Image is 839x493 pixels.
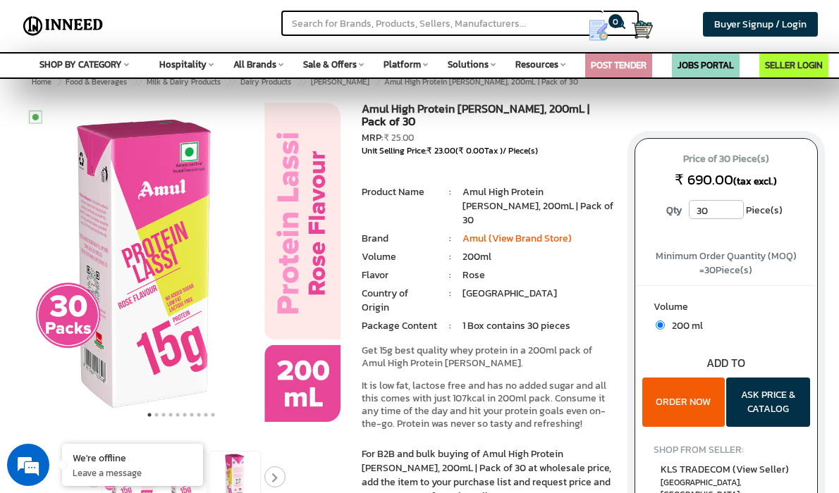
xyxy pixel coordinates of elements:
h4: SHOP FROM SELLER: [654,444,799,455]
span: Food & Beverages [66,76,127,87]
a: my Quotes 0 [577,14,631,46]
h1: Amul High Protein [PERSON_NAME], 200mL | Pack of 30 [362,103,613,131]
li: Product Name [362,185,437,199]
a: Dairy Products [238,73,294,90]
p: Leave a message [73,466,192,479]
img: logo_Zg8I0qSkbAqR2WFHt3p6CTuqpyXMFPubPcD2OT02zFN43Cy9FUNNG3NEPhM_Q1qe_.png [24,85,59,92]
div: Minimize live chat window [231,7,265,41]
span: KLS TRADECOM [661,462,789,477]
a: POST TENDER [591,58,647,72]
li: Country of Origin [362,287,437,315]
button: 5 [174,408,181,422]
img: Cart [632,19,653,40]
span: ₹ 25.00 [384,131,414,144]
li: Amul High Protein [PERSON_NAME], 200mL | Pack of 30 [463,185,613,227]
div: Leave a message [73,79,237,97]
span: Milk & Dairy Products [147,76,221,87]
li: Flavor [362,268,437,282]
span: Buyer Signup / Login [714,17,807,32]
span: Sale & Offers [303,58,357,71]
a: Milk & Dairy Products [144,73,223,90]
span: 0 [608,14,623,28]
button: 2 [153,408,160,422]
img: Inneed.Market [19,8,107,44]
span: Resources [515,58,558,71]
span: Amul High Protein [PERSON_NAME], 200mL | Pack of 30 [63,76,578,87]
li: Rose [463,268,613,282]
li: : [437,185,463,199]
span: SHOP BY CATEGORY [39,58,122,71]
span: ₹ 690.00 [675,169,733,190]
button: ORDER NOW [642,377,725,427]
span: Hospitality [159,58,207,71]
button: ASK PRICE & CATALOG [726,377,810,427]
span: (tax excl.) [733,174,777,189]
li: : [437,287,463,301]
a: [PERSON_NAME] [308,73,372,90]
div: ADD TO [635,355,817,371]
li: : [437,268,463,282]
span: Solutions [448,58,489,71]
a: SELLER LOGIN [765,58,823,72]
img: salesiqlogo_leal7QplfZFryJ6FIlVepeu7OftD7mt8q6exU6-34PB8prfIgodN67KcxXM9Y7JQ_.png [97,322,107,330]
span: ₹ 0.00 [458,144,484,157]
button: 10 [209,408,216,422]
a: Cart [632,14,640,45]
li: : [437,250,463,264]
img: Amul High Protein Rose Lassi, 200mL [21,103,341,422]
textarea: Type your message and click 'Submit' [7,337,269,386]
button: 9 [202,408,209,422]
span: Price of 30 Piece(s) [649,148,804,170]
li: 1 Box contains 30 pieces [463,319,613,333]
em: Driven by SalesIQ [111,321,179,331]
li: Brand [362,232,437,246]
button: Next [264,466,286,487]
span: 200 ml [665,318,703,333]
button: 6 [181,408,188,422]
li: 200ml [463,250,613,264]
li: Volume [362,250,437,264]
label: Volume [654,300,799,318]
span: Platform [384,58,421,71]
li: [GEOGRAPHIC_DATA] [463,287,613,301]
span: / Piece(s) [503,144,538,157]
button: 4 [167,408,174,422]
span: [PERSON_NAME] [311,76,369,87]
span: ₹ 23.00 [427,144,455,157]
span: All Brands [233,58,276,71]
li: : [437,319,463,333]
p: It is low fat, lactose free and has no added sugar and all this comes with just 107kcal in 200ml ... [362,380,613,430]
div: We're offline [73,451,192,464]
em: Submit [207,386,256,405]
input: Search for Brands, Products, Sellers, Manufacturers... [281,11,603,36]
label: Qty [659,200,689,221]
span: Dairy Products [240,76,291,87]
span: We are offline. Please leave us a message. [30,154,246,296]
li: : [437,232,463,246]
div: Unit Selling Price: ( Tax ) [362,145,613,157]
button: 8 [195,408,202,422]
a: JOBS PORTAL [678,58,734,72]
a: Amul (View Brand Store) [463,231,572,246]
li: Package Content [362,319,437,333]
span: 30 [704,263,716,277]
img: Amul High Protein Rose Lassi, 200mL [341,103,660,422]
a: Home [29,73,54,90]
button: 3 [160,408,167,422]
button: 1 [146,408,153,422]
div: MRP: [362,131,613,145]
img: Show My Quotes [588,20,609,41]
span: Minimum Order Quantity (MOQ) = Piece(s) [656,249,797,277]
span: Piece(s) [746,200,783,221]
p: Get 15g best quality whey protein in a 200ml pack of Amul High Protein [PERSON_NAME]. [362,344,613,370]
a: Food & Beverages [63,73,130,90]
a: Buyer Signup / Login [703,12,818,37]
button: 7 [188,408,195,422]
